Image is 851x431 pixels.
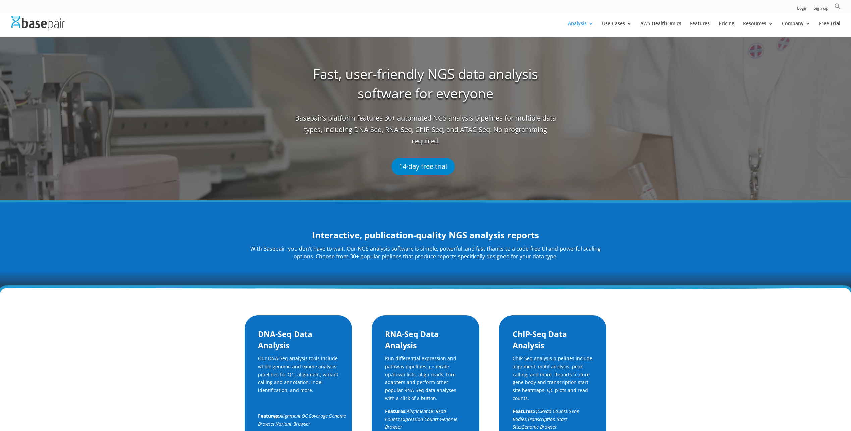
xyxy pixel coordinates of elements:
[513,416,567,430] span: Transcription Start Site,
[521,424,557,430] span: Genome Browser
[640,21,681,37] a: AWS HealthOmics
[513,354,593,407] p: ChIP-Seq analysis pipelines include alignment, motif analysis, peak calling, and more. Reports fe...
[814,6,828,13] a: Sign up
[407,408,429,414] span: Alignment,
[258,354,338,399] p: Our DNA-Seq analysis tools include whole genome and exome analysis pipelines for QC, alignment, v...
[513,329,593,354] h2: ChIP-Seq Data Analysis
[295,64,556,112] h1: Fast, user-friendly NGS data analysis software for everyone
[276,421,310,427] span: Variant Browser
[295,112,556,151] span: Basepair’s platform features 30+ automated NGS analysis pipelines for multiple data types, includ...
[541,408,568,414] span: Read Counts,
[719,21,734,37] a: Pricing
[258,413,346,427] span: Genome Browser,
[312,229,539,241] strong: Interactive, publication-quality NGS analysis reports
[11,16,65,31] img: Basepair
[513,408,534,414] b: Features:
[690,21,710,37] a: Features
[279,413,302,419] span: Alignment,
[258,329,338,354] h2: DNA-Seq Data Analysis
[513,408,579,422] span: Gene Bodies,
[602,21,632,37] a: Use Cases
[782,21,810,37] a: Company
[834,3,841,10] svg: Search
[534,408,541,414] span: QC,
[302,413,309,419] span: QC,
[385,408,407,414] b: Features:
[429,408,436,414] span: QC,
[797,6,808,13] a: Login
[245,245,607,261] p: With Basepair, you don’t have to wait. Our NGS analysis software is simple, powerful, and fast th...
[401,416,440,422] span: Expression Counts,
[385,408,446,422] span: Read Counts,
[258,413,279,419] b: Features:
[391,158,455,175] a: 14-day free trial
[385,329,466,354] h2: RNA-Seq Data Analysis
[834,3,841,13] a: Search Icon Link
[819,21,840,37] a: Free Trial
[743,21,773,37] a: Resources
[385,354,466,407] p: Run differential expression and pathway pipelines, generate up/down lists, align reads, trim adap...
[309,413,329,419] span: Coverage,
[568,21,593,37] a: Analysis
